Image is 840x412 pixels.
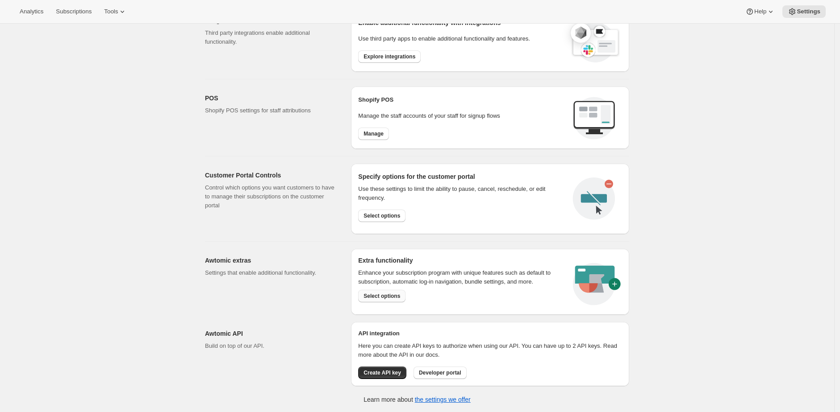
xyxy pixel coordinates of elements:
[205,268,337,277] p: Settings that enable additional functionality.
[740,5,781,18] button: Help
[358,50,421,63] button: Explore integrations
[205,29,337,46] p: Third party integrations enable additional functionality.
[358,210,405,222] button: Select options
[358,111,566,120] p: Manage the staff accounts of your staff for signup flows
[205,256,337,265] h2: Awtomic extras
[358,290,405,302] button: Select options
[358,95,566,104] h2: Shopify POS
[419,369,461,376] span: Developer portal
[754,8,766,15] span: Help
[358,172,566,181] h2: Specify options for the customer portal
[99,5,132,18] button: Tools
[358,128,389,140] button: Manage
[358,256,413,265] h2: Extra functionality
[205,106,337,115] p: Shopify POS settings for staff attributions
[414,367,467,379] button: Developer portal
[364,293,400,300] span: Select options
[358,367,406,379] button: Create API key
[358,34,562,43] p: Use third party apps to enable additional functionality and features.
[364,212,400,219] span: Select options
[50,5,97,18] button: Subscriptions
[205,94,337,103] h2: POS
[205,329,337,338] h2: Awtomic API
[364,395,470,404] p: Learn more about
[104,8,118,15] span: Tools
[364,53,415,60] span: Explore integrations
[205,171,337,180] h2: Customer Portal Controls
[358,329,622,338] h2: API integration
[364,369,401,376] span: Create API key
[782,5,826,18] button: Settings
[205,183,337,210] p: Control which options you want customers to have to manage their subscriptions on the customer po...
[358,185,566,202] div: Use these settings to limit the ability to pause, cancel, reschedule, or edit frequency.
[358,268,562,286] p: Enhance your subscription program with unique features such as default to subscription, automatic...
[797,8,820,15] span: Settings
[14,5,49,18] button: Analytics
[205,342,337,350] p: Build on top of our API.
[358,342,622,359] p: Here you can create API keys to authorize when using our API. You can have up to 2 API keys. Read...
[364,130,384,137] span: Manage
[56,8,92,15] span: Subscriptions
[20,8,43,15] span: Analytics
[415,396,471,403] a: the settings we offer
